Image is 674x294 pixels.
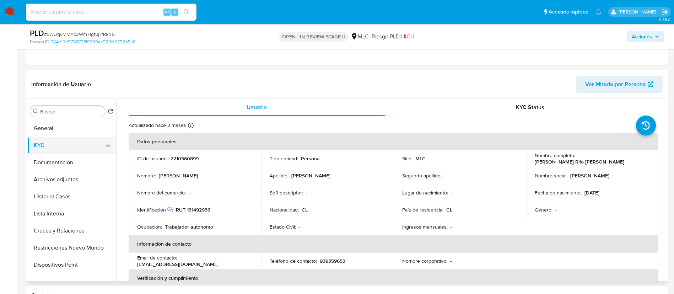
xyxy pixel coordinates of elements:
p: Ingresos mensuales : [402,224,448,230]
button: Ver Mirada por Persona [576,76,663,93]
p: - [444,172,446,179]
p: Teléfono de contacto : [270,258,317,264]
p: Nombre corporativo : [402,258,447,264]
p: Nombre social : [535,172,567,179]
div: MLC [351,33,369,41]
p: ID de usuario : [137,155,168,162]
button: Buscar [33,108,39,114]
span: Riesgo PLD: [372,33,414,41]
a: 324b19e5768738f9399ac525fc5352a5 [51,39,135,45]
span: Accesos rápidos [549,8,588,16]
p: Nombre : [137,172,156,179]
button: Lista Interna [27,205,116,222]
p: CL [446,207,452,213]
input: Buscar usuario o caso... [26,7,196,17]
p: [DATE] [584,189,599,196]
span: Alt [164,9,170,15]
p: 939359653 [320,258,345,264]
button: Anticipos de dinero [27,273,116,290]
p: MLC [415,155,426,162]
p: - [306,189,307,196]
button: search-icon [179,7,194,17]
p: - [451,189,452,196]
p: Actualizado hace 2 meses [129,122,186,129]
p: Identificación : [137,207,173,213]
b: PLD [30,27,44,39]
p: Lugar de nacimiento : [402,189,448,196]
button: Acciones [627,31,664,42]
p: Nacionalidad : [270,207,299,213]
p: Ocupación : [137,224,162,230]
input: Buscar [40,108,102,115]
button: General [27,120,116,137]
p: Nombre completo : [535,152,575,159]
button: Archivos adjuntos [27,171,116,188]
th: Datos personales [129,133,658,150]
p: [PERSON_NAME] Rifo [PERSON_NAME] [535,159,624,165]
span: Usuario [247,103,267,111]
p: Tipo entidad : [270,155,298,162]
button: Cruces y Relaciones [27,222,116,239]
button: Dispositivos Point [27,256,116,273]
p: - [450,258,452,264]
p: - [451,224,452,230]
button: Historial Casos [27,188,116,205]
span: HIGH [401,32,414,41]
span: Acciones [632,31,652,42]
span: KYC Status [516,103,544,111]
p: [PERSON_NAME] [291,172,330,179]
p: Segundo apellido : [402,172,442,179]
p: OPEN - IN REVIEW STAGE II [279,32,348,42]
p: País de residencia : [402,207,443,213]
p: - [555,207,557,213]
th: Información de contacto [129,235,658,252]
b: Person ID [30,39,49,45]
p: Trabajador autonomo [165,224,213,230]
a: Notificaciones [595,9,602,15]
button: Volver al orden por defecto [108,108,113,116]
p: 2210560899 [171,155,199,162]
p: [PERSON_NAME] [570,172,609,179]
p: Apellido : [270,172,289,179]
p: Email de contacto : [137,255,177,261]
p: Sitio : [402,155,413,162]
th: Verificación y cumplimiento [129,269,658,287]
p: Estado Civil : [270,224,296,230]
p: - [299,224,300,230]
p: Soft descriptor : [270,189,303,196]
p: Género : [535,207,552,213]
button: Restricciones Nuevo Mundo [27,239,116,256]
p: CL [302,207,308,213]
p: [EMAIL_ADDRESS][DOMAIN_NAME] [137,261,219,267]
p: agustina.godoy@mercadolibre.com [619,9,659,15]
h1: Información de Usuario [31,81,91,88]
p: Nombre del comercio : [137,189,186,196]
a: Salir [661,8,669,16]
p: Fecha de nacimiento : [535,189,582,196]
p: Persona [301,155,320,162]
button: KYC [27,137,110,154]
p: RUT 131492936 [176,207,210,213]
p: - [189,189,190,196]
span: 3.155.0 [659,17,670,22]
button: Documentación [27,154,116,171]
span: # xWUqyMMXc2Wm71gfuj7fR8Y5 [44,31,115,38]
p: [PERSON_NAME] [159,172,198,179]
span: Ver Mirada por Persona [585,76,646,93]
span: s [174,9,176,15]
